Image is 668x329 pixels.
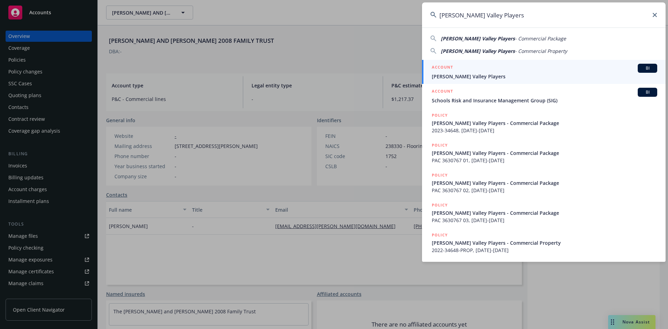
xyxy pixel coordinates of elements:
span: [PERSON_NAME] Valley Players [441,48,515,54]
h5: POLICY [432,112,448,119]
input: Search... [422,2,666,28]
h5: ACCOUNT [432,64,453,72]
span: [PERSON_NAME] Valley Players - Commercial Package [432,209,657,217]
span: PAC 3630767 02, [DATE]-[DATE] [432,187,657,194]
h5: POLICY [432,232,448,238]
span: [PERSON_NAME] Valley Players [441,35,515,42]
span: [PERSON_NAME] Valley Players - Commercial Property [432,239,657,246]
span: [PERSON_NAME] Valley Players - Commercial Package [432,149,657,157]
a: POLICY[PERSON_NAME] Valley Players - Commercial PackagePAC 3630767 01, [DATE]-[DATE] [422,138,666,168]
span: 2023-34648, [DATE]-[DATE] [432,127,657,134]
a: POLICY[PERSON_NAME] Valley Players - Commercial PackagePAC 3630767 02, [DATE]-[DATE] [422,168,666,198]
a: POLICY[PERSON_NAME] Valley Players - Commercial Package2023-34648, [DATE]-[DATE] [422,108,666,138]
span: [PERSON_NAME] Valley Players [432,73,657,80]
h5: POLICY [432,172,448,179]
a: ACCOUNTBISchools Risk and Insurance Management Group (SIG) [422,84,666,108]
span: - Commercial Package [515,35,566,42]
h5: POLICY [432,142,448,149]
a: ACCOUNTBI[PERSON_NAME] Valley Players [422,60,666,84]
h5: POLICY [432,202,448,209]
span: PAC 3630767 01, [DATE]-[DATE] [432,157,657,164]
h5: ACCOUNT [432,88,453,96]
span: - Commercial Property [515,48,567,54]
span: Schools Risk and Insurance Management Group (SIG) [432,97,657,104]
span: BI [641,89,654,95]
span: [PERSON_NAME] Valley Players - Commercial Package [432,119,657,127]
a: POLICY[PERSON_NAME] Valley Players - Commercial PackagePAC 3630767 03, [DATE]-[DATE] [422,198,666,228]
span: BI [641,65,654,71]
a: POLICY[PERSON_NAME] Valley Players - Commercial Property2022-34648-PROP, [DATE]-[DATE] [422,228,666,258]
span: PAC 3630767 03, [DATE]-[DATE] [432,217,657,224]
span: [PERSON_NAME] Valley Players - Commercial Package [432,179,657,187]
span: 2022-34648-PROP, [DATE]-[DATE] [432,246,657,254]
